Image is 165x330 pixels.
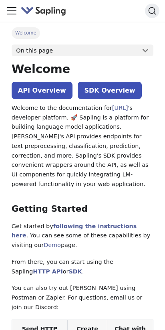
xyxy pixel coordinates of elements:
[12,283,153,312] p: You can also try out [PERSON_NAME] using Postman or Zapier. For questions, email us or join our D...
[12,82,72,99] a: API Overview
[12,27,153,38] nav: Breadcrumbs
[145,4,159,18] button: Search (Command+K)
[12,27,40,38] span: Welcome
[44,242,61,248] a: Demo
[12,222,153,250] p: Get started by . You can see some of these capabilities by visiting our page.
[21,5,69,17] a: Sapling.aiSapling.ai
[12,45,153,57] button: On this page
[12,204,153,215] h2: Getting Started
[6,5,18,17] button: Toggle navigation bar
[68,268,82,275] a: SDK
[12,257,153,277] p: From there, you can start using the Sapling or .
[112,105,128,111] a: [URL]
[33,268,63,275] a: HTTP API
[12,62,153,77] h1: Welcome
[12,103,153,189] p: Welcome to the documentation for 's developer platform. 🚀 Sapling is a platform for building lang...
[21,5,66,17] img: Sapling.ai
[78,82,141,99] a: SDK Overview
[12,223,137,239] a: following the instructions here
